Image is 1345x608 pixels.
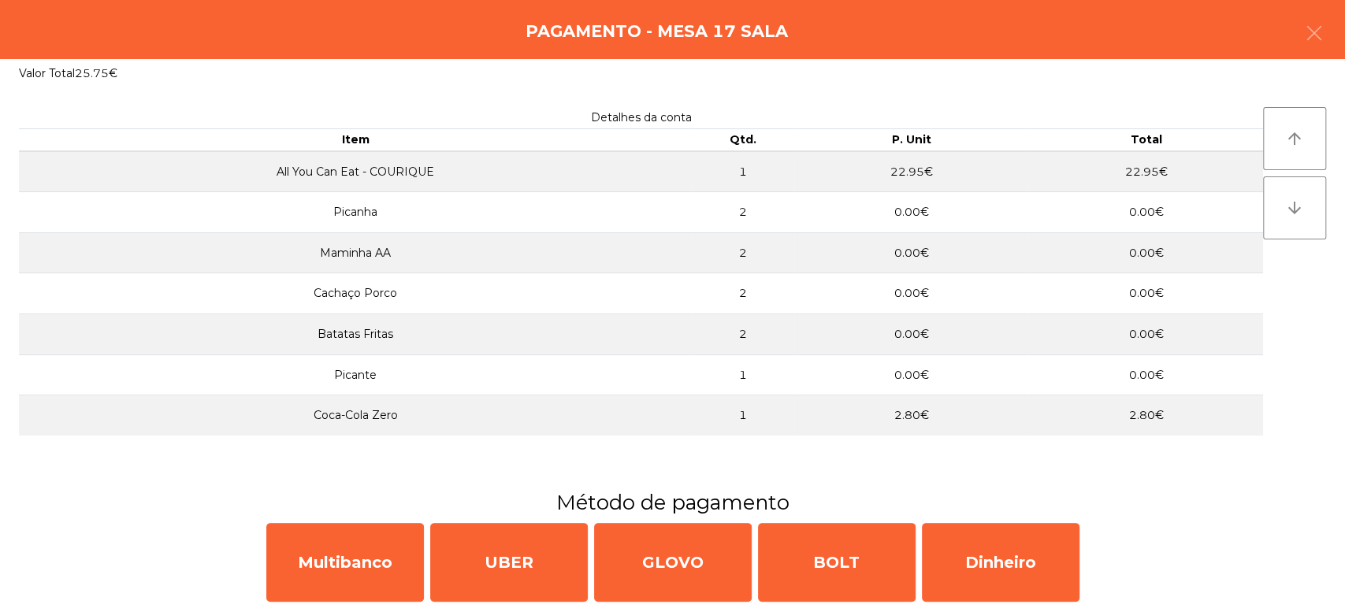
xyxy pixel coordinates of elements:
[692,232,794,273] td: 2
[1028,129,1263,151] th: Total
[794,192,1028,233] td: 0.00€
[692,151,794,192] td: 1
[794,273,1028,314] td: 0.00€
[1028,192,1263,233] td: 0.00€
[19,151,692,192] td: All You Can Eat - COURIQUE
[526,20,788,43] h4: Pagamento - Mesa 17 Sala
[692,129,794,151] th: Qtd.
[19,129,692,151] th: Item
[75,66,117,80] span: 25.75€
[430,523,588,602] div: UBER
[692,395,794,436] td: 1
[1028,273,1263,314] td: 0.00€
[794,354,1028,395] td: 0.00€
[594,523,752,602] div: GLOVO
[692,273,794,314] td: 2
[12,488,1333,517] h3: Método de pagamento
[794,232,1028,273] td: 0.00€
[1028,232,1263,273] td: 0.00€
[1028,314,1263,355] td: 0.00€
[1285,129,1304,148] i: arrow_upward
[1028,354,1263,395] td: 0.00€
[1285,198,1304,217] i: arrow_downward
[19,66,75,80] span: Valor Total
[19,314,692,355] td: Batatas Fritas
[19,192,692,233] td: Picanha
[794,395,1028,436] td: 2.80€
[1263,176,1326,239] button: arrow_downward
[692,354,794,395] td: 1
[266,523,424,602] div: Multibanco
[794,151,1028,192] td: 22.95€
[19,395,692,436] td: Coca-Cola Zero
[692,192,794,233] td: 2
[19,232,692,273] td: Maminha AA
[19,354,692,395] td: Picante
[758,523,916,602] div: BOLT
[1028,151,1263,192] td: 22.95€
[1028,395,1263,436] td: 2.80€
[794,129,1028,151] th: P. Unit
[591,110,692,124] span: Detalhes da conta
[922,523,1079,602] div: Dinheiro
[692,314,794,355] td: 2
[19,273,692,314] td: Cachaço Porco
[794,314,1028,355] td: 0.00€
[1263,107,1326,170] button: arrow_upward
